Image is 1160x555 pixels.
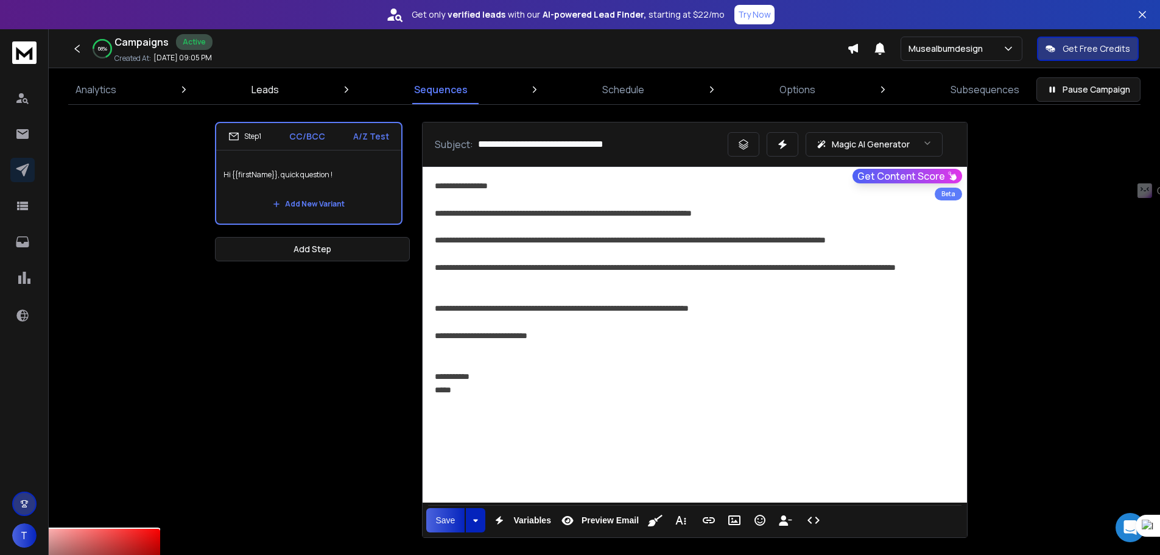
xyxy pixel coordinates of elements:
button: Clean HTML [644,508,667,532]
button: Code View [802,508,825,532]
div: Active [176,34,213,50]
button: Add Step [215,237,410,261]
button: Get Content Score [852,169,962,183]
button: Preview Email [556,508,641,532]
button: Add New Variant [263,192,354,216]
a: Subsequences [943,75,1027,104]
p: Sequences [414,82,468,97]
a: Analytics [68,75,124,104]
button: Variables [488,508,554,532]
p: Options [779,82,815,97]
button: T [12,523,37,548]
a: Sequences [407,75,475,104]
div: Open Intercom Messenger [1116,513,1145,542]
span: Variables [511,515,554,526]
button: Insert Link (Ctrl+K) [697,508,720,532]
p: Magic AI Generator [832,138,910,150]
p: Musealbumdesign [909,43,988,55]
button: More Text [669,508,692,532]
button: Pause Campaign [1036,77,1141,102]
button: Magic AI Generator [806,132,943,157]
p: CC/BCC [289,130,325,143]
button: Get Free Credits [1037,37,1139,61]
p: Analytics [76,82,116,97]
p: Leads [251,82,279,97]
p: Subject: [435,137,473,152]
a: Options [772,75,823,104]
span: Preview Email [579,515,641,526]
button: Try Now [734,5,775,24]
button: Emoticons [748,508,772,532]
p: [DATE] 09:05 PM [153,53,212,63]
p: Get Free Credits [1063,43,1130,55]
p: Created At: [114,54,151,63]
li: Step1CC/BCCA/Z TestHi {{firstName}}, quick question !Add New Variant [215,122,402,225]
h1: Campaigns [114,35,169,49]
p: Get only with our starting at $22/mo [412,9,725,21]
button: Insert Image (Ctrl+P) [723,508,746,532]
div: Step 1 [228,131,261,142]
strong: AI-powered Lead Finder, [543,9,646,21]
p: Hi {{firstName}}, quick question ! [223,158,394,192]
button: Insert Unsubscribe Link [774,508,797,532]
p: Try Now [738,9,771,21]
a: Leads [244,75,286,104]
p: 68 % [98,45,107,52]
p: Subsequences [951,82,1019,97]
a: Schedule [595,75,652,104]
p: A/Z Test [353,130,389,143]
p: Schedule [602,82,644,97]
div: Beta [935,188,962,200]
button: Save [426,508,465,532]
img: logo [12,41,37,64]
strong: verified leads [448,9,505,21]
